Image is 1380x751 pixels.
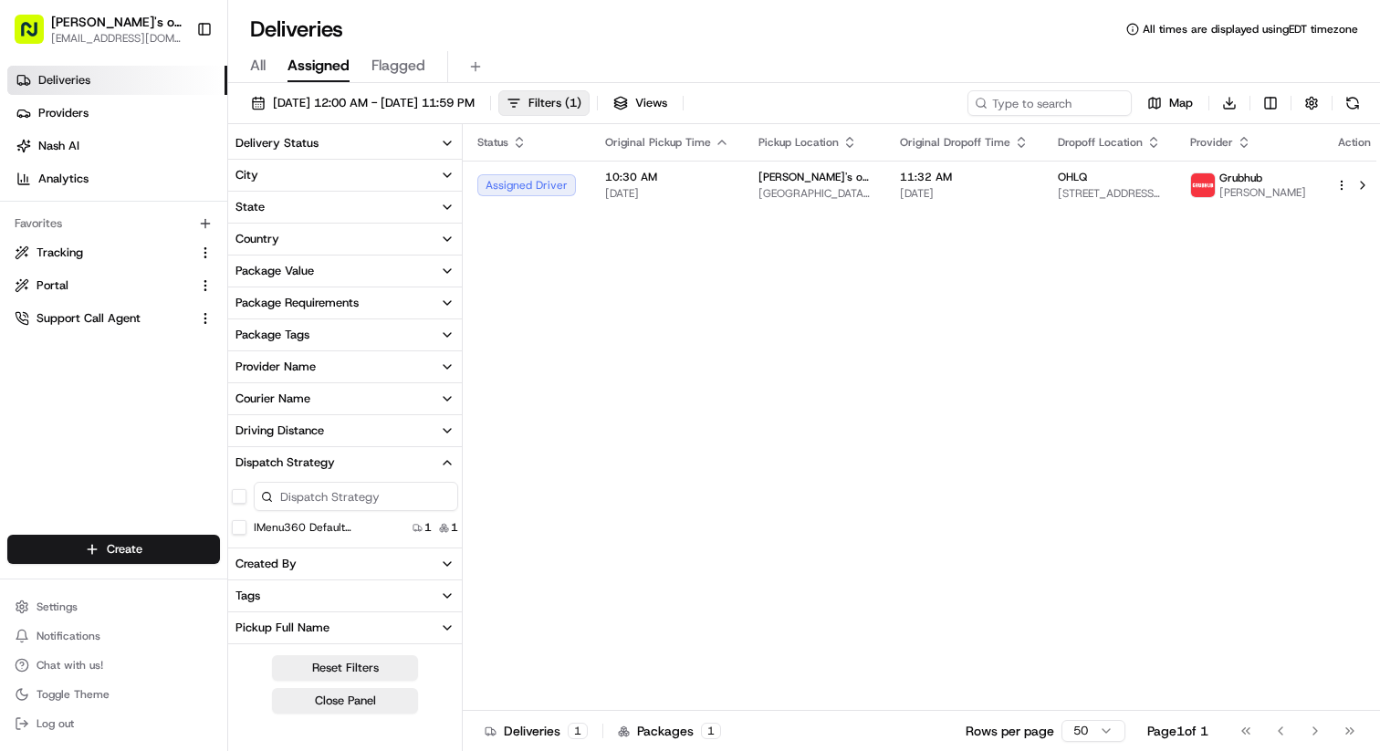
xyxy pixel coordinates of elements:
input: Clear [47,118,301,137]
button: Map [1139,90,1201,116]
div: Country [235,231,279,247]
p: Rows per page [966,722,1054,740]
button: Reset Filters [272,655,418,681]
span: [DATE] [164,332,202,347]
div: Deliveries [485,722,588,740]
span: 1 [424,520,432,535]
a: Providers [7,99,227,128]
button: Portal [7,271,220,300]
button: Tracking [7,238,220,267]
span: 1 [451,520,458,535]
button: City [228,160,462,191]
div: 💻 [154,410,169,424]
div: Page 1 of 1 [1147,722,1208,740]
button: Courier Name [228,383,462,414]
span: ( 1 ) [565,95,581,111]
div: Provider Name [235,359,316,375]
span: [PERSON_NAME]'s on Third [51,13,182,31]
button: Pickup Full Name [228,612,462,643]
img: 30910f29-0c51-41c2-b588-b76a93e9f242-bb38531d-bb28-43ab-8a58-cd2199b04601 [38,174,71,207]
button: Tags [228,580,462,611]
span: API Documentation [172,408,293,426]
div: City [235,167,258,183]
p: Welcome 👋 [18,73,332,102]
button: Package Requirements [228,287,462,318]
span: Analytics [38,171,89,187]
span: Tracking [37,245,83,261]
button: Start new chat [310,180,332,202]
span: [EMAIL_ADDRESS][DOMAIN_NAME] [51,31,182,46]
button: State [228,192,462,223]
button: Provider Name [228,351,462,382]
span: [DATE] [900,186,1029,201]
button: Driving Distance [228,415,462,446]
div: Past conversations [18,237,117,252]
span: • [152,283,158,297]
span: Views [635,95,667,111]
button: [PERSON_NAME]'s on Third[EMAIL_ADDRESS][DOMAIN_NAME] [7,7,189,51]
span: Chat with us! [37,658,103,673]
button: Dispatch Strategy [228,447,462,478]
a: 📗Knowledge Base [11,401,147,433]
span: [PERSON_NAME] [1219,185,1306,200]
a: Analytics [7,164,227,193]
span: Portal [37,277,68,294]
button: Package Value [228,256,462,287]
img: Nash [18,18,55,55]
img: 1736555255976-a54dd68f-1ca7-489b-9aae-adbdc363a1c4 [37,333,51,348]
span: [STREET_ADDRESS][PERSON_NAME] [1058,186,1161,201]
span: Create [107,541,142,558]
span: • [154,332,161,347]
span: [DATE] [605,186,729,201]
button: Created By [228,548,462,579]
span: [PERSON_NAME] [57,283,148,297]
span: Dropoff Location [1058,135,1143,150]
button: Log out [7,711,220,736]
button: Create [7,535,220,564]
button: Settings [7,594,220,620]
img: 1736555255976-a54dd68f-1ca7-489b-9aae-adbdc363a1c4 [18,174,51,207]
a: Powered byPylon [129,452,221,466]
div: Favorites [7,209,220,238]
input: Type to search [967,90,1132,116]
div: Action [1335,135,1374,150]
div: Package Value [235,263,314,279]
span: Original Dropoff Time [900,135,1010,150]
button: Refresh [1340,90,1365,116]
img: 5e692f75ce7d37001a5d71f1 [1191,173,1215,197]
span: Pickup Location [758,135,839,150]
div: 1 [701,723,721,739]
div: 1 [568,723,588,739]
img: Klarizel Pensader [18,315,47,344]
div: Package Tags [235,327,309,343]
span: Providers [38,105,89,121]
span: Grubhub [1219,171,1262,185]
button: [DATE] 12:00 AM - [DATE] 11:59 PM [243,90,483,116]
button: Package Tags [228,319,462,350]
span: [GEOGRAPHIC_DATA], [STREET_ADDRESS] [758,186,871,201]
span: [PERSON_NAME]'s on Third Restaurant [758,170,871,184]
div: Pickup Full Name [235,620,329,636]
span: Assigned [287,55,350,77]
div: Courier Name [235,391,310,407]
span: Filters [528,95,581,111]
div: 📗 [18,410,33,424]
span: Nash AI [38,138,79,154]
span: Flagged [371,55,425,77]
input: Dispatch Strategy [254,482,458,511]
span: Status [477,135,508,150]
div: Tags [235,588,260,604]
button: Views [605,90,675,116]
span: Klarizel Pensader [57,332,151,347]
span: All [250,55,266,77]
span: Pylon [182,453,221,466]
a: Support Call Agent [15,310,191,327]
div: State [235,199,265,215]
div: Created By [235,556,297,572]
div: We're available if you need us! [82,193,251,207]
span: OHLQ [1058,170,1087,184]
a: Nash AI [7,131,227,161]
span: Knowledge Base [37,408,140,426]
div: Packages [618,722,721,740]
h1: Deliveries [250,15,343,44]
